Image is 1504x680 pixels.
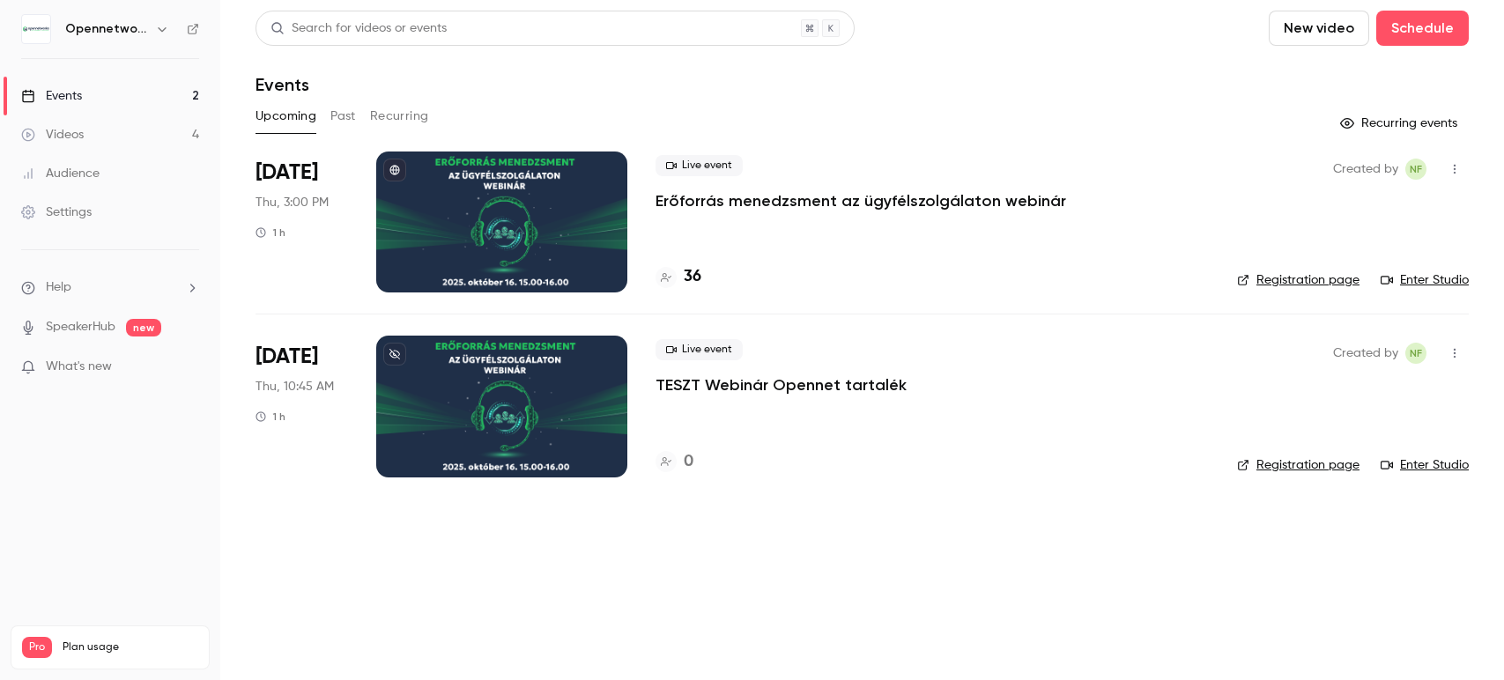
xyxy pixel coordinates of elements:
[46,278,71,297] span: Help
[1381,271,1469,289] a: Enter Studio
[1237,456,1360,474] a: Registration page
[256,378,334,395] span: Thu, 10:45 AM
[330,102,356,130] button: Past
[22,637,52,658] span: Pro
[1333,343,1398,364] span: Created by
[256,102,316,130] button: Upcoming
[1405,159,1426,180] span: Nóra Faragó
[22,15,50,43] img: Opennetworks Kft.
[256,336,348,477] div: Oct 30 Thu, 10:45 AM (Europe/Budapest)
[21,165,100,182] div: Audience
[1269,11,1369,46] button: New video
[684,450,693,474] h4: 0
[256,410,285,424] div: 1 h
[1410,343,1422,364] span: NF
[370,102,429,130] button: Recurring
[63,640,198,654] span: Plan usage
[656,450,693,474] a: 0
[270,19,447,38] div: Search for videos or events
[1237,271,1360,289] a: Registration page
[178,359,199,375] iframe: Noticeable Trigger
[256,152,348,292] div: Oct 16 Thu, 3:00 PM (Europe/Budapest)
[256,74,309,95] h1: Events
[256,159,318,187] span: [DATE]
[46,358,112,376] span: What's new
[1333,159,1398,180] span: Created by
[1381,456,1469,474] a: Enter Studio
[1332,109,1469,137] button: Recurring events
[256,343,318,371] span: [DATE]
[684,265,701,289] h4: 36
[21,278,199,297] li: help-dropdown-opener
[656,155,743,176] span: Live event
[1405,343,1426,364] span: Nóra Faragó
[256,225,285,240] div: 1 h
[21,203,92,221] div: Settings
[65,20,148,38] h6: Opennetworks Kft.
[21,87,82,105] div: Events
[46,318,115,336] a: SpeakerHub
[656,265,701,289] a: 36
[1410,159,1422,180] span: NF
[21,126,84,144] div: Videos
[256,194,329,211] span: Thu, 3:00 PM
[1376,11,1469,46] button: Schedule
[656,190,1066,211] a: Erőforrás menedzsment az ügyfélszolgálaton webinár
[126,319,161,336] span: new
[656,374,907,395] a: TESZT Webinár Opennet tartalék
[656,339,743,360] span: Live event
